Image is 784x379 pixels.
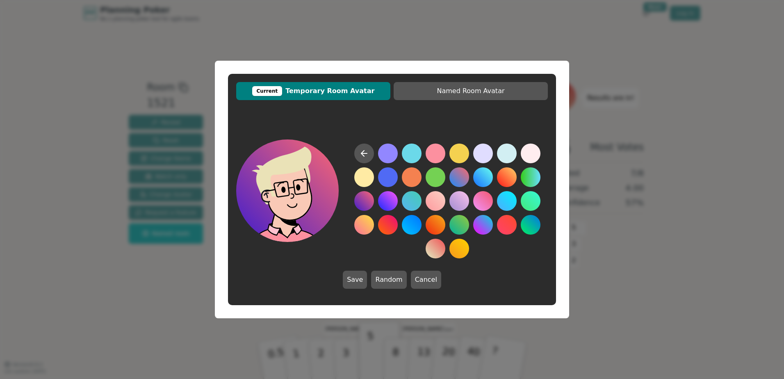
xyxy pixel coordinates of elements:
button: Named Room Avatar [394,82,548,100]
div: Current [252,86,283,96]
span: Named Room Avatar [398,86,544,96]
span: Temporary Room Avatar [240,86,386,96]
button: Save [343,271,367,289]
button: Cancel [411,271,441,289]
button: CurrentTemporary Room Avatar [236,82,390,100]
button: Random [371,271,406,289]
